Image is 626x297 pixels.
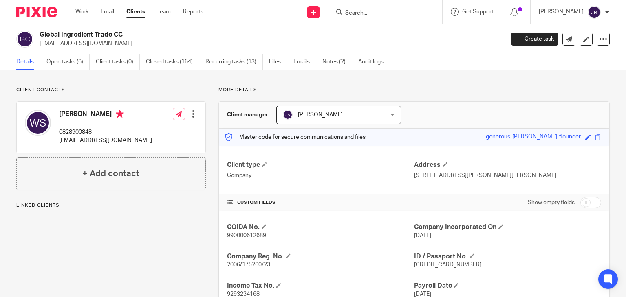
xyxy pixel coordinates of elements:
a: Files [269,54,287,70]
a: Create task [511,33,558,46]
h4: Company Incorporated On [414,223,601,231]
span: 990000612689 [227,233,266,238]
p: [PERSON_NAME] [539,8,584,16]
a: Details [16,54,40,70]
a: Reports [183,8,203,16]
p: Master code for secure communications and files [225,133,366,141]
a: Recurring tasks (13) [205,54,263,70]
h4: Client type [227,161,414,169]
a: Notes (2) [322,54,352,70]
span: [PERSON_NAME] [298,112,343,118]
a: Closed tasks (164) [146,54,199,70]
h3: Client manager [227,111,268,119]
h4: Company Reg. No. [227,252,414,261]
span: [DATE] [414,233,431,238]
p: [EMAIL_ADDRESS][DOMAIN_NAME] [40,39,499,48]
label: Show empty fields [528,199,575,207]
h4: COIDA No. [227,223,414,231]
p: Client contacts [16,87,206,93]
p: Company [227,171,414,179]
p: 0828900848 [59,128,152,136]
span: [DATE] [414,291,431,297]
a: Client tasks (0) [96,54,140,70]
h4: Income Tax No. [227,282,414,290]
a: Audit logs [358,54,390,70]
h4: ID / Passport No. [414,252,601,261]
h4: + Add contact [82,167,139,180]
p: More details [218,87,610,93]
div: generous-[PERSON_NAME]-flounder [486,133,581,142]
span: [CREDIT_CARD_NUMBER] [414,262,481,268]
h4: Address [414,161,601,169]
a: Team [157,8,171,16]
a: Work [75,8,88,16]
h4: Payroll Date [414,282,601,290]
a: Emails [293,54,316,70]
img: Pixie [16,7,57,17]
a: Open tasks (6) [46,54,90,70]
a: Email [101,8,114,16]
p: [STREET_ADDRESS][PERSON_NAME][PERSON_NAME] [414,171,601,179]
h4: [PERSON_NAME] [59,110,152,120]
img: svg%3E [588,6,601,19]
h4: CUSTOM FIELDS [227,199,414,206]
a: Clients [126,8,145,16]
p: Linked clients [16,202,206,209]
h2: Global Ingredient Trade CC [40,31,407,39]
input: Search [344,10,418,17]
p: [EMAIL_ADDRESS][DOMAIN_NAME] [59,136,152,144]
span: 9293234168 [227,291,260,297]
img: svg%3E [283,110,293,120]
i: Primary [116,110,124,118]
span: 2006/175260/23 [227,262,270,268]
img: svg%3E [16,31,33,48]
span: Get Support [462,9,494,15]
img: svg%3E [25,110,51,136]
